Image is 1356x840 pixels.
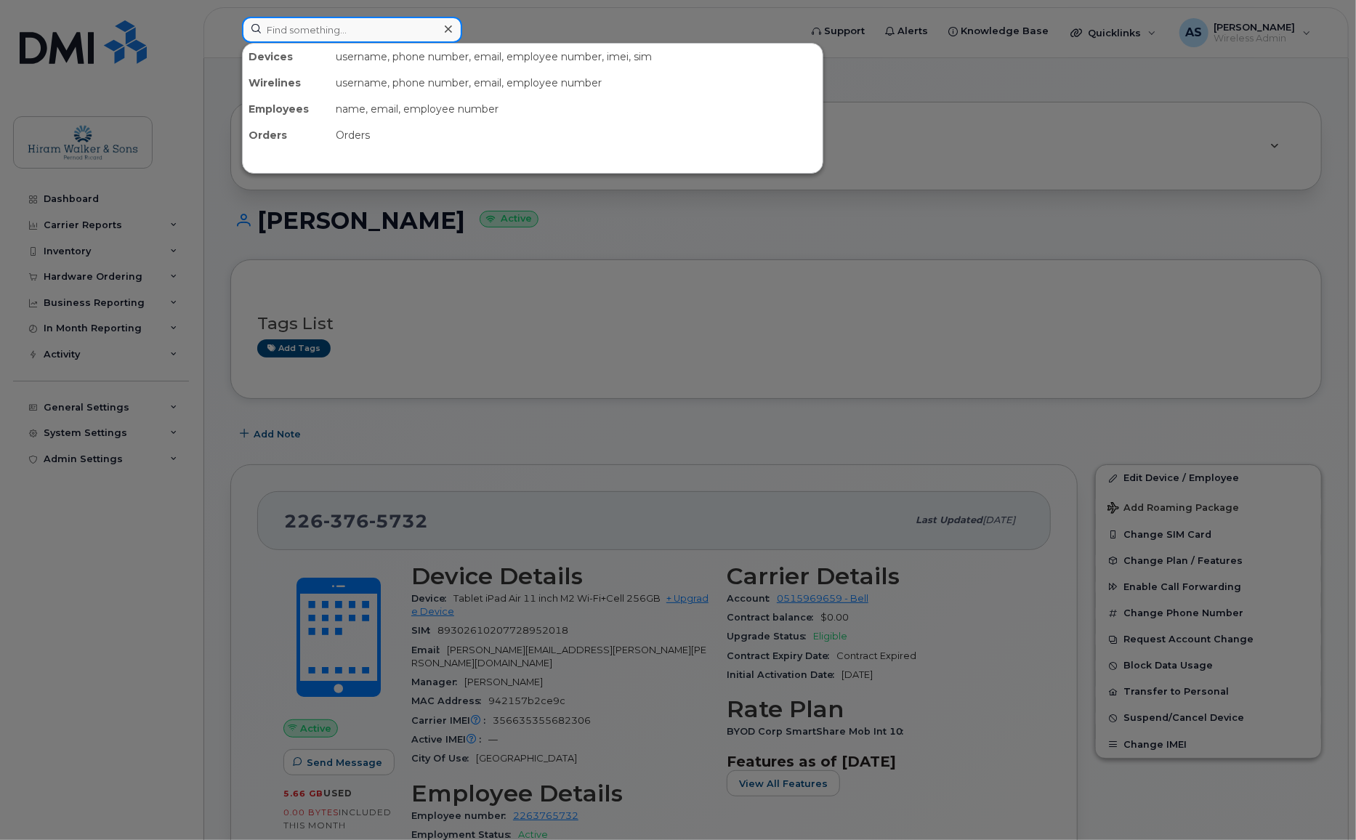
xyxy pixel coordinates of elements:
[330,70,823,96] div: username, phone number, email, employee number
[330,44,823,70] div: username, phone number, email, employee number, imei, sim
[243,44,330,70] div: Devices
[330,122,823,148] div: Orders
[243,96,330,122] div: Employees
[243,122,330,148] div: Orders
[243,70,330,96] div: Wirelines
[330,96,823,122] div: name, email, employee number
